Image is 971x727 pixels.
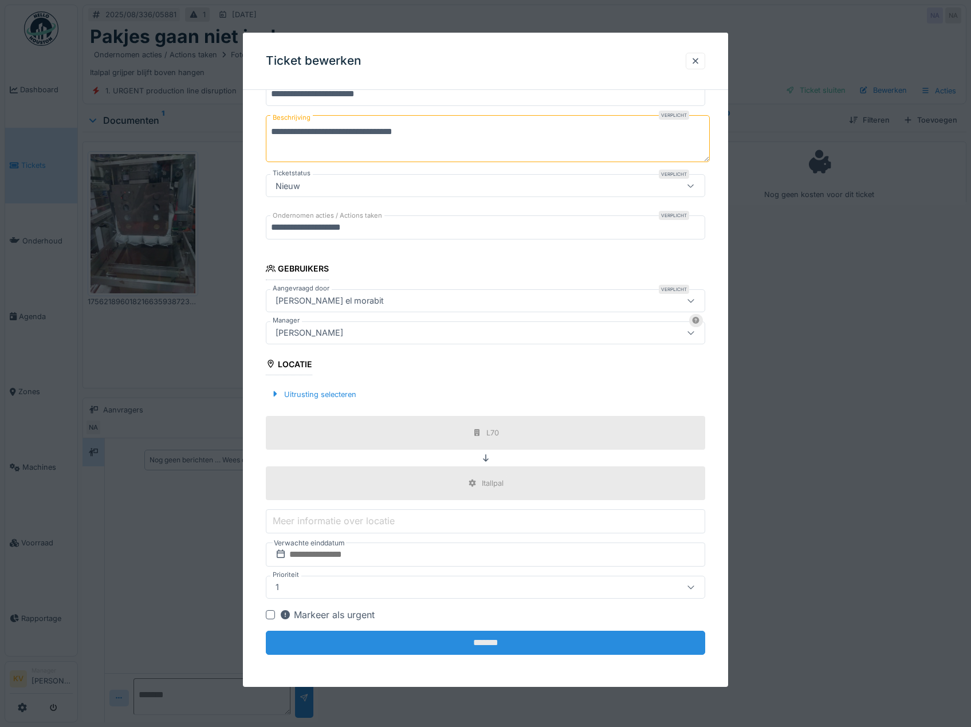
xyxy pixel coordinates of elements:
[266,54,361,68] h3: Ticket bewerken
[271,180,305,192] div: Nieuw
[659,211,689,221] div: Verplicht
[486,427,499,438] div: L70
[659,111,689,120] div: Verplicht
[266,387,361,402] div: Uitrusting selecteren
[270,514,397,528] label: Meer informatie over locatie
[273,537,346,549] label: Verwachte einddatum
[659,285,689,294] div: Verplicht
[270,284,332,293] label: Aangevraagd door
[271,294,388,307] div: [PERSON_NAME] el morabit
[271,581,284,594] div: 1
[270,111,313,125] label: Beschrijving
[280,608,375,622] div: Markeer als urgent
[482,478,504,489] div: Itallpal
[270,211,384,221] label: Ondernomen acties / Actions taken
[270,316,302,325] label: Manager
[266,356,313,375] div: Locatie
[266,261,329,280] div: Gebruikers
[270,570,301,580] label: Prioriteit
[271,327,348,339] div: [PERSON_NAME]
[270,169,313,179] label: Ticketstatus
[659,170,689,179] div: Verplicht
